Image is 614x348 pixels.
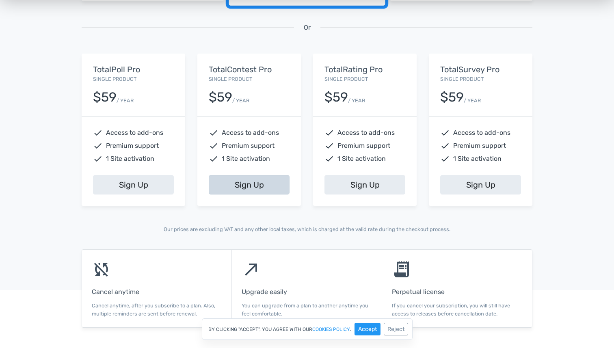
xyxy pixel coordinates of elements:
span: check [440,154,450,164]
div: $59 [93,90,117,104]
button: Accept [355,323,381,335]
button: Reject [384,323,408,335]
a: Sign Up [440,175,521,195]
span: check [440,141,450,151]
h6: Perpetual license [392,288,522,296]
h5: TotalSurvey Pro [440,65,521,74]
small: Single Product [440,76,484,82]
span: 1 Site activation [106,154,154,164]
div: $59 [324,90,348,104]
span: 1 Site activation [337,154,386,164]
a: Sign Up [324,175,405,195]
span: Access to add-ons [222,128,279,138]
span: check [93,128,103,138]
small: / YEAR [464,97,481,104]
small: Single Product [93,76,136,82]
div: $59 [440,90,464,104]
div: $59 [209,90,232,104]
h6: Upgrade easily [242,288,372,296]
span: 1 Site activation [453,154,502,164]
span: check [324,154,334,164]
small: Single Product [324,76,368,82]
p: You can upgrade from a plan to another anytime you feel comfortable. [242,302,372,317]
span: receipt_long [392,259,411,279]
span: Premium support [106,141,159,151]
h5: TotalPoll Pro [93,65,174,74]
span: Premium support [453,141,506,151]
small: / YEAR [232,97,249,104]
span: check [209,154,218,164]
small: Single Product [209,76,252,82]
h5: TotalRating Pro [324,65,405,74]
a: Sign Up [209,175,290,195]
small: / YEAR [348,97,365,104]
span: Access to add-ons [106,128,163,138]
span: Access to add-ons [337,128,395,138]
span: check [324,128,334,138]
span: check [209,128,218,138]
span: north_east [242,259,261,279]
p: If you cancel your subscription, you will still have access to releases before cancellation date. [392,302,522,317]
h5: TotalContest Pro [209,65,290,74]
span: check [93,154,103,164]
span: check [440,128,450,138]
div: By clicking "Accept", you agree with our . [202,318,413,340]
span: Premium support [337,141,390,151]
span: check [324,141,334,151]
p: Cancel anytime, after you subscribe to a plan. Also, multiple reminders are sent before renewal. [92,302,222,317]
span: check [209,141,218,151]
h6: Cancel anytime [92,288,222,296]
p: Our prices are excluding VAT and any other local taxes, which is charged at the valid rate during... [82,225,532,233]
small: / YEAR [117,97,134,104]
span: 1 Site activation [222,154,270,164]
span: Or [304,23,311,32]
span: sync_disabled [92,259,111,279]
a: Sign Up [93,175,174,195]
span: Premium support [222,141,275,151]
span: check [93,141,103,151]
span: Access to add-ons [453,128,510,138]
a: cookies policy [312,327,350,332]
